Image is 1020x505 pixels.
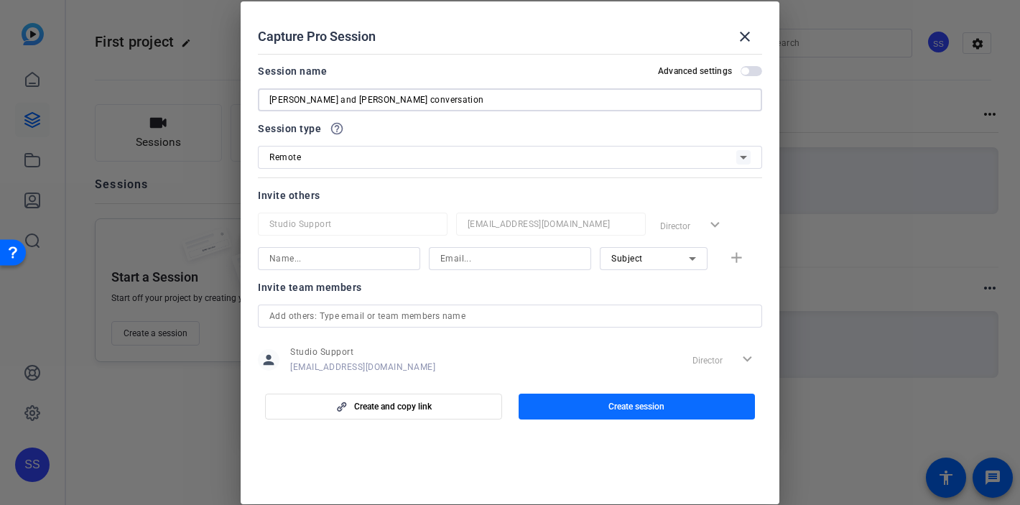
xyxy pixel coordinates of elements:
input: Enter Session Name [269,91,751,108]
mat-icon: person [258,349,279,371]
input: Email... [468,216,634,233]
input: Add others: Type email or team members name [269,307,751,325]
div: Invite team members [258,279,762,296]
span: Remote [269,152,301,162]
input: Name... [269,250,409,267]
input: Email... [440,250,580,267]
mat-icon: close [736,28,754,45]
input: Name... [269,216,436,233]
h2: Advanced settings [658,65,732,77]
span: Studio Support [290,346,435,358]
mat-icon: help_outline [330,121,344,136]
div: Invite others [258,187,762,204]
span: [EMAIL_ADDRESS][DOMAIN_NAME] [290,361,435,373]
span: Subject [611,254,643,264]
button: Create and copy link [265,394,502,420]
div: Capture Pro Session [258,19,762,54]
span: Create and copy link [354,401,432,412]
div: Session name [258,62,327,80]
button: Create session [519,394,756,420]
span: Session type [258,120,321,137]
span: Create session [608,401,664,412]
